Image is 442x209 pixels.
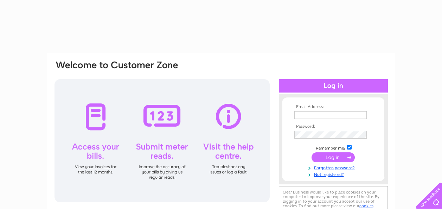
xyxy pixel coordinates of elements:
[312,152,355,162] input: Submit
[293,104,374,109] th: Email Address:
[294,171,374,177] a: Not registered?
[293,124,374,129] th: Password:
[293,144,374,151] td: Remember me?
[294,164,374,171] a: Forgotten password?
